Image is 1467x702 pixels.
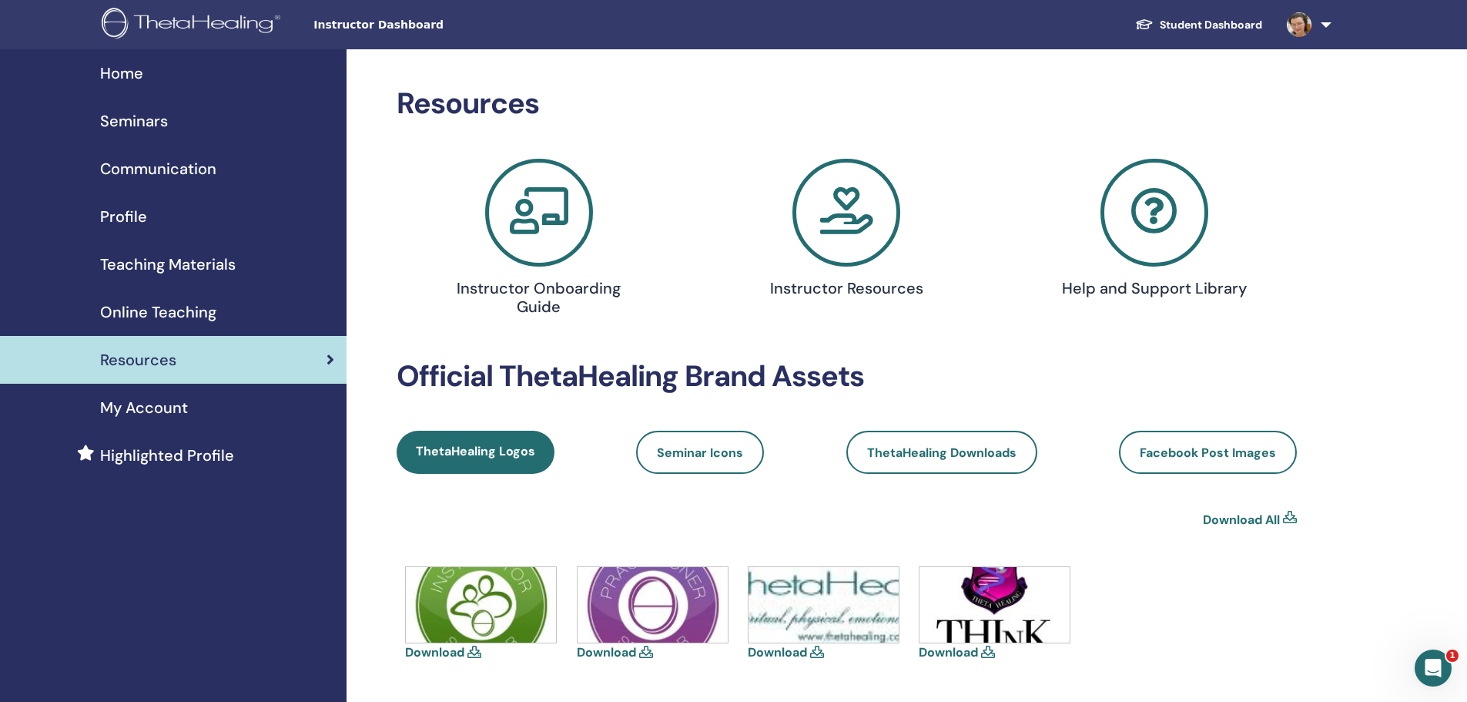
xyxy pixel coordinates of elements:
span: Profile [100,205,147,228]
img: default.jpg [1287,12,1311,37]
h2: Resources [397,86,1297,122]
a: Student Dashboard [1123,11,1274,39]
span: Seminars [100,109,168,133]
img: icons-practitioner.jpg [578,567,728,643]
span: Highlighted Profile [100,444,234,467]
a: Download [405,644,464,660]
img: logo.png [102,8,286,42]
span: Seminar Icons [657,445,743,461]
span: Instructor Dashboard [313,17,544,33]
span: Home [100,62,143,85]
a: Download All [1203,511,1280,529]
span: Teaching Materials [100,253,236,276]
span: My Account [100,396,188,419]
img: think-shield.jpg [919,567,1070,643]
a: Help and Support Library [1010,159,1299,304]
img: icons-instructor.jpg [406,567,556,643]
iframe: Intercom live chat [1415,650,1452,687]
a: Download [577,644,636,660]
a: ThetaHealing Logos [397,431,554,474]
a: Instructor Resources [702,159,992,304]
a: Facebook Post Images [1119,431,1297,474]
span: Resources [100,348,176,371]
span: Online Teaching [100,301,216,324]
img: thetahealing-logo-a-copy.jpg [749,567,899,643]
a: ThetaHealing Downloads [846,431,1037,474]
a: Download [919,644,978,660]
span: 1 [1446,650,1459,662]
span: Facebook Post Images [1140,445,1276,461]
span: ThetaHealing Downloads [867,445,1017,461]
h4: Instructor Onboarding Guide [437,279,640,316]
span: ThetaHealing Logos [416,443,535,459]
h4: Instructor Resources [745,279,948,297]
a: Instructor Onboarding Guide [394,159,684,322]
a: Seminar Icons [636,431,764,474]
span: Communication [100,157,216,180]
img: graduation-cap-white.svg [1135,18,1154,31]
h2: Official ThetaHealing Brand Assets [397,359,1297,395]
h4: Help and Support Library [1053,279,1256,297]
a: Download [748,644,807,660]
